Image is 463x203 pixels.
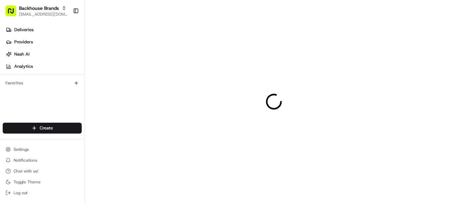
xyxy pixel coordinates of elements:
[14,27,34,33] span: Deliveries
[3,37,84,47] a: Providers
[3,156,82,165] button: Notifications
[14,51,29,57] span: Nash AI
[3,166,82,176] button: Chat with us!
[14,168,38,174] span: Chat with us!
[14,63,33,69] span: Analytics
[3,78,82,88] div: Favorites
[14,158,37,163] span: Notifications
[14,147,29,152] span: Settings
[40,125,53,131] span: Create
[19,5,59,12] button: Backhouse Brands
[19,12,67,17] button: [EMAIL_ADDRESS][DOMAIN_NAME]
[14,190,27,196] span: Log out
[3,123,82,134] button: Create
[3,188,82,198] button: Log out
[14,39,33,45] span: Providers
[3,49,84,60] a: Nash AI
[3,145,82,154] button: Settings
[3,61,84,72] a: Analytics
[3,24,84,35] a: Deliveries
[3,3,70,19] button: Backhouse Brands[EMAIL_ADDRESS][DOMAIN_NAME]
[14,179,41,185] span: Toggle Theme
[3,177,82,187] button: Toggle Theme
